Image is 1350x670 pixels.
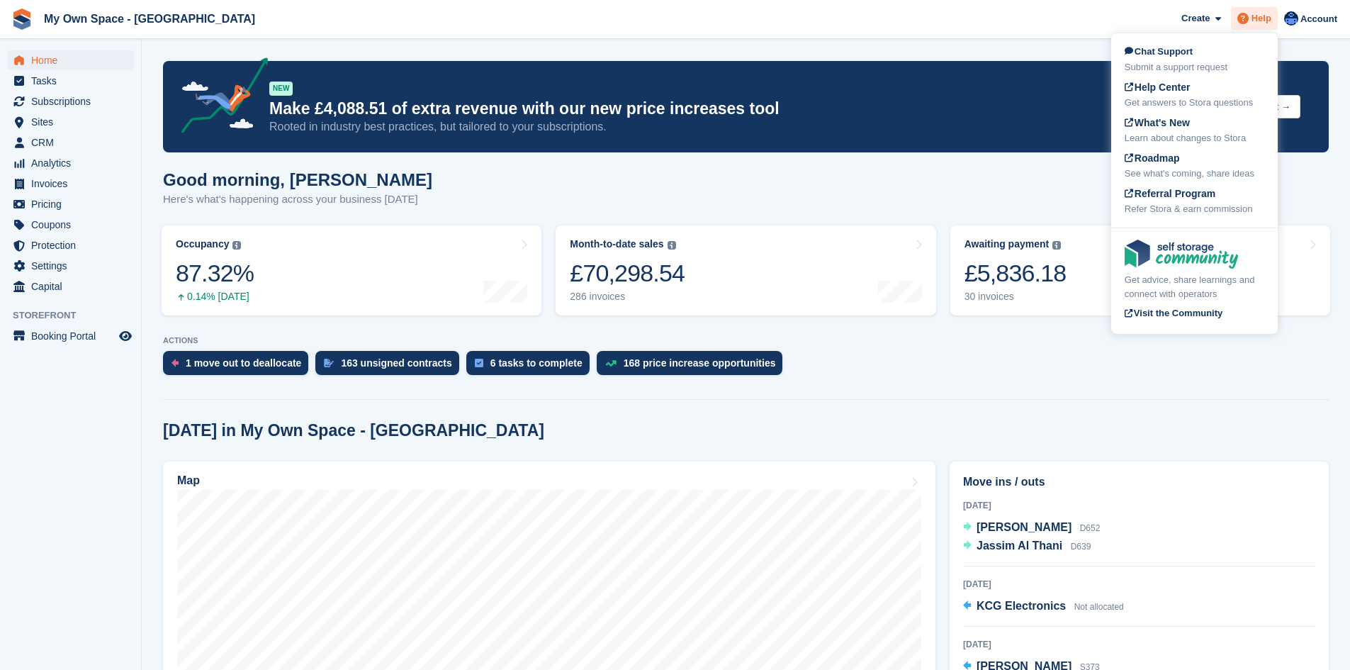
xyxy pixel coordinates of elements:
[7,277,134,296] a: menu
[466,351,597,382] a: 6 tasks to complete
[1125,151,1264,181] a: Roadmap See what's coming, share ideas
[1125,82,1191,93] span: Help Center
[1125,308,1222,318] span: Visit the Community
[176,238,229,250] div: Occupancy
[1125,188,1215,199] span: Referral Program
[163,191,432,208] p: Here's what's happening across your business [DATE]
[1074,602,1124,612] span: Not allocated
[977,521,1071,533] span: [PERSON_NAME]
[977,540,1062,552] span: Jassim Al Thani
[324,359,334,367] img: contract_signature_icon-13c848040528278c33f63329250d36e43548de30e8caae1d1a13099fd9432cc5.svg
[963,537,1091,556] a: Jassim Al Thani D639
[7,153,134,173] a: menu
[232,241,241,250] img: icon-info-grey-7440780725fd019a000dd9b08b2336e03edf1995a4989e88bcd33f0948082b44.svg
[1080,523,1101,533] span: D652
[31,326,116,346] span: Booking Portal
[31,256,116,276] span: Settings
[963,519,1100,537] a: [PERSON_NAME] D652
[7,215,134,235] a: menu
[315,351,466,382] a: 163 unsigned contracts
[176,291,254,303] div: 0.14% [DATE]
[1125,46,1193,57] span: Chat Support
[171,359,179,367] img: move_outs_to_deallocate_icon-f764333ba52eb49d3ac5e1228854f67142a1ed5810a6f6cc68b1a99e826820c5.svg
[1284,11,1298,26] img: Rob Hull
[7,50,134,70] a: menu
[11,9,33,30] img: stora-icon-8386f47178a22dfd0bd8f6a31ec36ba5ce8667c1dd55bd0f319d3a0aa187defe.svg
[38,7,261,30] a: My Own Space - [GEOGRAPHIC_DATA]
[31,194,116,214] span: Pricing
[964,238,1050,250] div: Awaiting payment
[624,357,776,369] div: 168 price increase opportunities
[1125,240,1264,323] a: Get advice, share learnings and connect with operators Visit the Community
[570,259,685,288] div: £70,298.54
[1125,60,1264,74] div: Submit a support request
[7,133,134,152] a: menu
[269,99,1205,119] p: Make £4,088.51 of extra revenue with our new price increases tool
[570,238,663,250] div: Month-to-date sales
[1125,96,1264,110] div: Get answers to Stora questions
[950,225,1330,316] a: Awaiting payment £5,836.18 30 invoices
[1181,11,1210,26] span: Create
[31,277,116,296] span: Capital
[31,174,116,194] span: Invoices
[1125,152,1180,164] span: Roadmap
[570,291,685,303] div: 286 invoices
[490,357,583,369] div: 6 tasks to complete
[269,119,1205,135] p: Rooted in industry best practices, but tailored to your subscriptions.
[1125,117,1190,128] span: What's New
[169,57,269,138] img: price-adjustments-announcement-icon-8257ccfd72463d97f412b2fc003d46551f7dbcb40ab6d574587a9cd5c0d94...
[163,421,544,440] h2: [DATE] in My Own Space - [GEOGRAPHIC_DATA]
[7,71,134,91] a: menu
[7,91,134,111] a: menu
[475,359,483,367] img: task-75834270c22a3079a89374b754ae025e5fb1db73e45f91037f5363f120a921f8.svg
[7,256,134,276] a: menu
[1125,240,1238,269] img: community-logo-e120dcb29bea30313fccf008a00513ea5fe9ad107b9d62852cae38739ed8438e.svg
[269,82,293,96] div: NEW
[1125,131,1264,145] div: Learn about changes to Stora
[1251,11,1271,26] span: Help
[963,474,1315,491] h2: Move ins / outs
[31,91,116,111] span: Subscriptions
[668,241,676,250] img: icon-info-grey-7440780725fd019a000dd9b08b2336e03edf1995a4989e88bcd33f0948082b44.svg
[556,225,935,316] a: Month-to-date sales £70,298.54 286 invoices
[977,600,1066,612] span: KCG Electronics
[31,153,116,173] span: Analytics
[186,357,301,369] div: 1 move out to deallocate
[31,50,116,70] span: Home
[7,326,134,346] a: menu
[605,360,617,367] img: price_increase_opportunities-93ffe204e8149a01c8c9dc8f82e8f89637d9d84a8eef4429ea346261dce0b2c0.svg
[964,291,1067,303] div: 30 invoices
[597,351,790,382] a: 168 price increase opportunities
[117,328,134,345] a: Preview store
[1125,80,1264,110] a: Help Center Get answers to Stora questions
[1125,273,1264,301] div: Get advice, share learnings and connect with operators
[1125,167,1264,181] div: See what's coming, share ideas
[162,225,541,316] a: Occupancy 87.32% 0.14% [DATE]
[1052,241,1061,250] img: icon-info-grey-7440780725fd019a000dd9b08b2336e03edf1995a4989e88bcd33f0948082b44.svg
[963,499,1315,512] div: [DATE]
[163,170,432,189] h1: Good morning, [PERSON_NAME]
[31,235,116,255] span: Protection
[7,194,134,214] a: menu
[963,578,1315,591] div: [DATE]
[31,215,116,235] span: Coupons
[1125,116,1264,145] a: What's New Learn about changes to Stora
[163,336,1329,345] p: ACTIONS
[177,474,200,487] h2: Map
[341,357,451,369] div: 163 unsigned contracts
[1071,542,1091,552] span: D639
[963,638,1315,651] div: [DATE]
[163,351,315,382] a: 1 move out to deallocate
[176,259,254,288] div: 87.32%
[964,259,1067,288] div: £5,836.18
[1300,12,1337,26] span: Account
[7,174,134,194] a: menu
[7,112,134,132] a: menu
[7,235,134,255] a: menu
[31,112,116,132] span: Sites
[1125,202,1264,216] div: Refer Stora & earn commission
[31,133,116,152] span: CRM
[1125,186,1264,216] a: Referral Program Refer Stora & earn commission
[963,598,1124,616] a: KCG Electronics Not allocated
[31,71,116,91] span: Tasks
